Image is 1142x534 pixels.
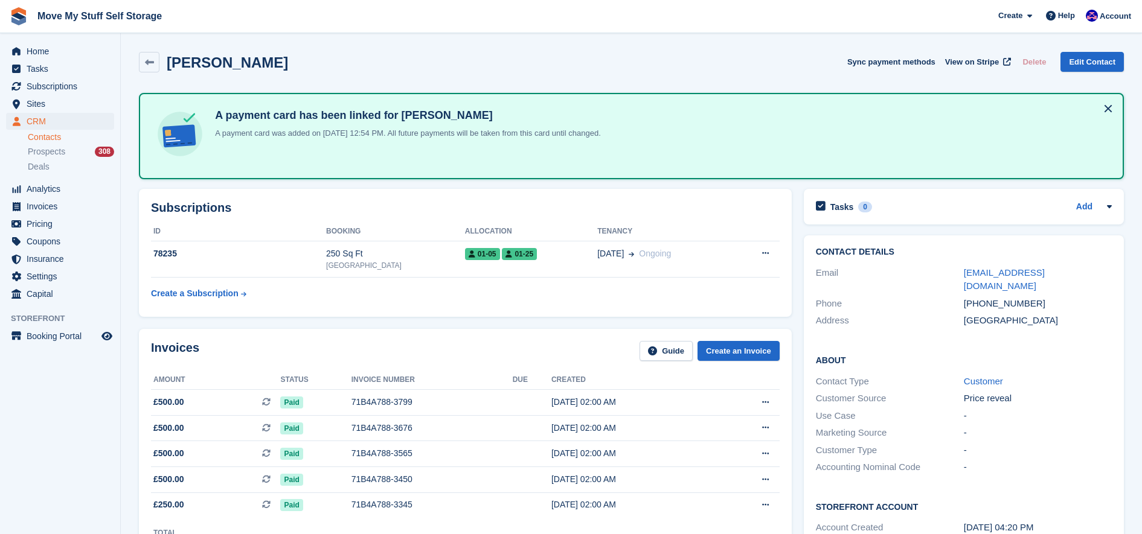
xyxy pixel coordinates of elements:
[816,297,964,311] div: Phone
[964,409,1112,423] div: -
[551,447,716,460] div: [DATE] 02:00 AM
[858,202,872,212] div: 0
[940,52,1013,72] a: View on Stripe
[351,396,513,408] div: 71B4A788-3799
[816,314,964,328] div: Address
[280,448,303,460] span: Paid
[151,341,199,361] h2: Invoices
[351,498,513,511] div: 71B4A788-3345
[167,54,288,71] h2: [PERSON_NAME]
[95,147,114,157] div: 308
[1086,10,1098,22] img: Jade Whetnall
[6,285,114,302] a: menu
[513,370,551,390] th: Due
[945,56,999,68] span: View on Stripe
[640,341,693,361] a: Guide
[597,222,733,241] th: Tenancy
[1058,10,1075,22] span: Help
[816,375,964,389] div: Contact Type
[28,161,114,173] a: Deals
[28,146,65,157] span: Prospects
[326,222,465,241] th: Booking
[6,43,114,60] a: menu
[964,443,1112,457] div: -
[639,249,671,258] span: Ongoing
[551,370,716,390] th: Created
[280,499,303,511] span: Paid
[151,282,246,305] a: Create a Subscription
[816,409,964,423] div: Use Case
[27,285,99,302] span: Capital
[816,443,964,457] div: Customer Type
[6,60,114,77] a: menu
[100,329,114,343] a: Preview store
[1076,200,1092,214] a: Add
[28,132,114,143] a: Contacts
[6,233,114,250] a: menu
[153,473,184,486] span: £500.00
[551,498,716,511] div: [DATE] 02:00 AM
[6,78,114,95] a: menu
[155,109,205,159] img: card-linked-ebf98d0992dc2aeb22e95c0e3c79077019eb2392cfd83c6a337811c24bc77127.svg
[847,52,935,72] button: Sync payment methods
[6,180,114,197] a: menu
[280,422,303,434] span: Paid
[280,474,303,486] span: Paid
[597,247,624,260] span: [DATE]
[151,370,280,390] th: Amount
[6,95,114,112] a: menu
[1018,52,1051,72] button: Delete
[280,396,303,408] span: Paid
[964,267,1045,291] a: [EMAIL_ADDRESS][DOMAIN_NAME]
[326,247,465,260] div: 250 Sq Ft
[351,473,513,486] div: 71B4A788-3450
[6,198,114,215] a: menu
[28,145,114,158] a: Prospects 308
[964,297,1112,311] div: [PHONE_NUMBER]
[27,215,99,232] span: Pricing
[27,78,99,95] span: Subscriptions
[27,250,99,267] span: Insurance
[153,396,184,408] span: £500.00
[816,247,1112,257] h2: Contact Details
[6,250,114,267] a: menu
[816,354,1112,366] h2: About
[998,10,1022,22] span: Create
[964,392,1112,405] div: Price reveal
[10,7,28,25] img: stora-icon-8386f47178a22dfd0bd8f6a31ec36ba5ce8667c1dd55bd0f319d3a0aa187defe.svg
[1060,52,1124,72] a: Edit Contact
[153,498,184,511] span: £250.00
[351,447,513,460] div: 71B4A788-3565
[27,60,99,77] span: Tasks
[698,341,780,361] a: Create an Invoice
[27,233,99,250] span: Coupons
[351,370,513,390] th: Invoice number
[151,247,326,260] div: 78235
[351,422,513,434] div: 71B4A788-3676
[964,426,1112,440] div: -
[151,287,239,300] div: Create a Subscription
[964,460,1112,474] div: -
[816,460,964,474] div: Accounting Nominal Code
[816,392,964,405] div: Customer Source
[964,314,1112,328] div: [GEOGRAPHIC_DATA]
[326,260,465,271] div: [GEOGRAPHIC_DATA]
[27,198,99,215] span: Invoices
[28,161,50,173] span: Deals
[551,422,716,434] div: [DATE] 02:00 AM
[816,500,1112,512] h2: Storefront Account
[6,268,114,285] a: menu
[11,313,120,325] span: Storefront
[153,447,184,460] span: £500.00
[551,473,716,486] div: [DATE] 02:00 AM
[153,422,184,434] span: £500.00
[964,376,1003,386] a: Customer
[1100,10,1131,22] span: Account
[6,215,114,232] a: menu
[465,248,500,260] span: 01-05
[27,43,99,60] span: Home
[816,266,964,293] div: Email
[465,222,597,241] th: Allocation
[27,95,99,112] span: Sites
[280,370,351,390] th: Status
